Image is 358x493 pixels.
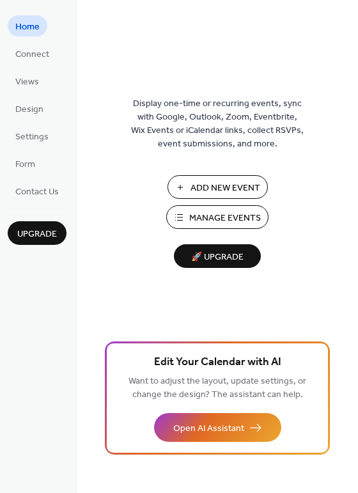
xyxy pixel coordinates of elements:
span: Form [15,158,35,171]
a: Contact Us [8,180,66,201]
a: Views [8,70,47,91]
span: Want to adjust the layout, update settings, or change the design? The assistant can help. [128,373,306,403]
button: Upgrade [8,221,66,245]
button: Open AI Assistant [154,413,281,442]
span: 🚀 Upgrade [182,249,253,266]
button: Add New Event [167,175,268,199]
span: Display one-time or recurring events, sync with Google, Outlook, Zoom, Eventbrite, Wix Events or ... [131,97,304,151]
span: Design [15,103,43,116]
span: Edit Your Calendar with AI [154,354,281,372]
a: Connect [8,43,57,64]
a: Home [8,15,47,36]
span: Add New Event [191,182,260,195]
a: Settings [8,125,56,146]
span: Connect [15,48,49,61]
a: Design [8,98,51,119]
span: Home [15,20,40,34]
span: Contact Us [15,185,59,199]
span: Settings [15,130,49,144]
a: Form [8,153,43,174]
span: Manage Events [189,212,261,225]
button: Manage Events [166,205,268,229]
span: Views [15,75,39,89]
span: Open AI Assistant [173,422,244,435]
span: Upgrade [17,228,57,241]
button: 🚀 Upgrade [174,244,261,268]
